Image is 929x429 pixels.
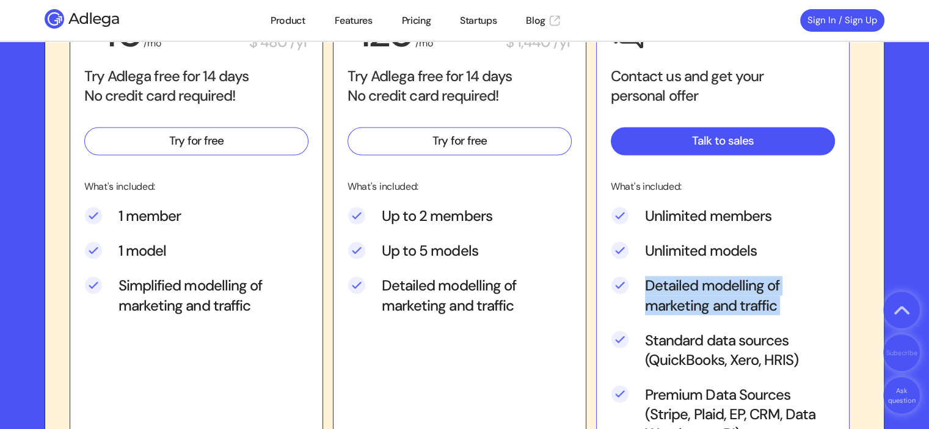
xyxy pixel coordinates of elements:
[84,241,308,276] li: 1 model
[460,13,497,28] a: Startups
[348,276,572,330] li: Detailed modelling of marketing and traffic
[402,13,431,28] a: Pricing
[611,127,835,155] a: Talk to sales
[896,386,908,395] span: Ask
[348,67,572,106] p: Try Adlega free for 14 days No credit card required!
[415,37,433,49] span: /mo
[84,127,308,155] a: Try for free
[334,13,372,28] a: Features
[84,180,155,193] span: What's included:
[348,206,572,241] li: Up to 2 members
[611,241,835,276] li: Unlimited models
[84,67,308,106] p: Try Adlega free for 14 days No credit card required!
[506,32,572,52] span: $ 1,440 /yr
[271,13,305,28] a: Product
[611,67,835,106] p: Contact us and get your personal offer
[611,276,835,330] li: Detailed modelling of marketing and traffic
[84,206,308,241] li: 1 member
[526,13,561,28] a: Blog
[348,127,572,155] a: Try for free
[611,330,835,384] li: Standard data sources (QuickBooks, Xero, HRIS)
[888,396,916,405] span: question
[249,32,308,52] span: $ 480 /yr
[348,241,572,276] li: Up to 5 models
[800,9,884,32] a: Sign In / Sign Up
[348,180,418,193] span: What's included:
[144,37,161,49] span: /mo
[611,180,682,193] span: What's included:
[45,9,164,29] img: Adlega logo
[84,276,308,330] li: Simplified modelling of marketing and traffic
[611,206,835,241] li: Unlimited members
